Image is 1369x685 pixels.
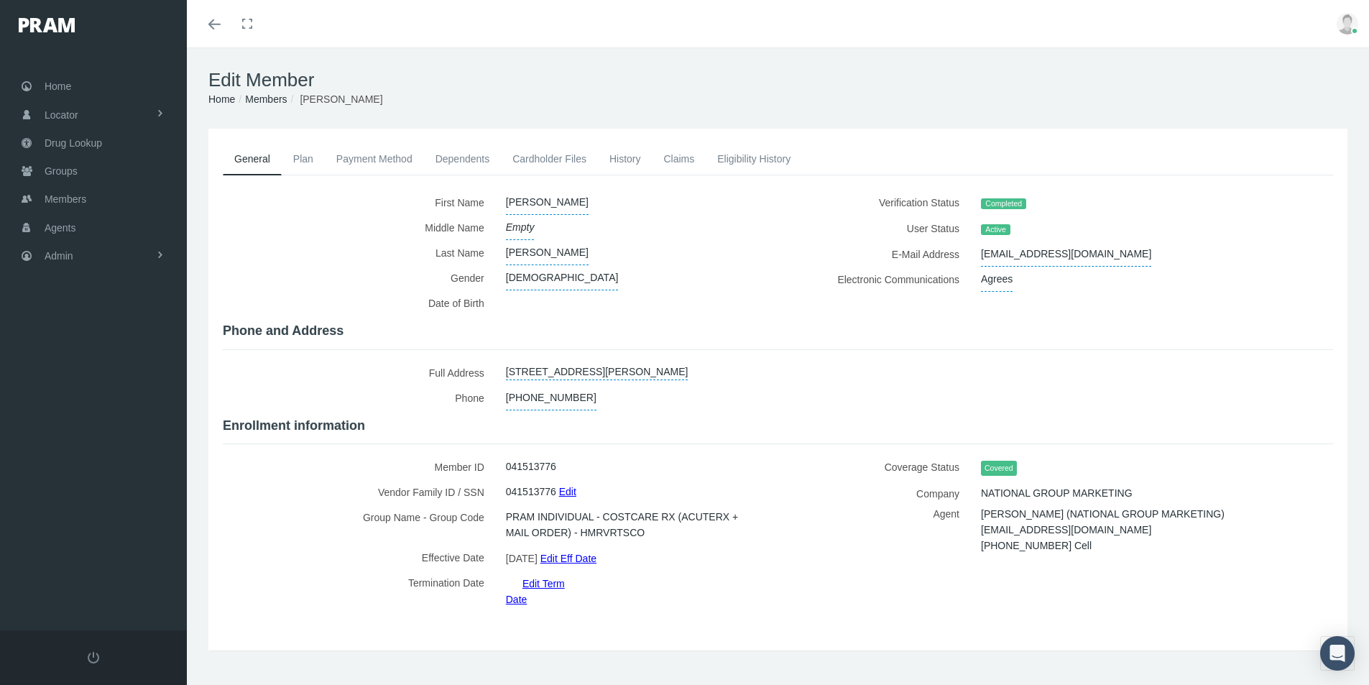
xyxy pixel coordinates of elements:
span: Locator [45,101,78,129]
span: [PERSON_NAME] [506,190,589,215]
div: Open Intercom Messenger [1320,636,1355,671]
span: [PHONE_NUMBER] Cell [981,535,1092,556]
label: Middle Name [223,215,495,240]
a: Edit [559,481,576,502]
label: E-Mail Address [789,242,971,267]
label: First Name [223,190,495,215]
a: Claims [652,143,706,175]
span: 041513776 [506,454,556,479]
label: Group Name - Group Code [223,505,495,545]
label: Phone [223,385,495,410]
label: Effective Date [223,545,495,570]
label: Last Name [223,240,495,265]
img: user-placeholder.jpg [1337,13,1358,35]
span: [EMAIL_ADDRESS][DOMAIN_NAME] [981,519,1151,541]
a: Plan [282,143,325,175]
span: Active [981,224,1010,236]
label: Agent [789,506,971,564]
span: 041513776 [506,479,556,504]
span: Members [45,185,86,213]
h4: Phone and Address [223,323,1333,339]
a: General [223,143,282,175]
a: [STREET_ADDRESS][PERSON_NAME] [506,360,688,380]
a: Members [245,93,287,105]
span: [PERSON_NAME] [300,93,382,105]
span: [DATE] [506,548,538,569]
a: History [598,143,653,175]
h1: Edit Member [208,69,1347,91]
span: [PERSON_NAME] [506,240,589,265]
label: Date of Birth [223,290,495,316]
span: [EMAIL_ADDRESS][DOMAIN_NAME] [981,242,1151,267]
h4: Enrollment information [223,418,1333,434]
span: Empty [506,215,535,240]
label: Vendor Family ID / SSN [223,479,495,505]
label: Coverage Status [789,454,971,481]
span: Home [45,73,71,100]
span: Groups [45,157,78,185]
label: Verification Status [789,190,971,216]
span: [PHONE_NUMBER] [506,385,596,410]
label: Termination Date [223,570,495,607]
span: [DEMOGRAPHIC_DATA] [506,265,619,290]
a: Edit Eff Date [540,548,596,569]
label: Electronic Communications [789,267,971,292]
span: NATIONAL GROUP MARKETING [981,481,1133,505]
span: Agrees [981,267,1013,292]
label: Full Address [223,360,495,385]
span: Covered [981,461,1017,476]
a: Edit Term Date [506,573,565,610]
span: [PERSON_NAME] (NATIONAL GROUP MARKETING) [981,503,1225,525]
span: Drug Lookup [45,129,102,157]
span: Admin [45,242,73,270]
span: Completed [981,198,1026,210]
label: Member ID [223,454,495,479]
img: PRAM_20_x_78.png [19,18,75,32]
label: User Status [789,216,971,242]
label: Gender [223,265,495,290]
span: Agents [45,214,76,242]
a: Home [208,93,235,105]
a: Eligibility History [706,143,802,175]
a: Dependents [424,143,502,175]
a: Payment Method [325,143,424,175]
span: PRAM INDIVIDUAL - COSTCARE RX (ACUTERX + MAIL ORDER) - HMRVRTSCO [506,505,757,545]
a: Cardholder Files [501,143,598,175]
label: Company [789,481,971,506]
